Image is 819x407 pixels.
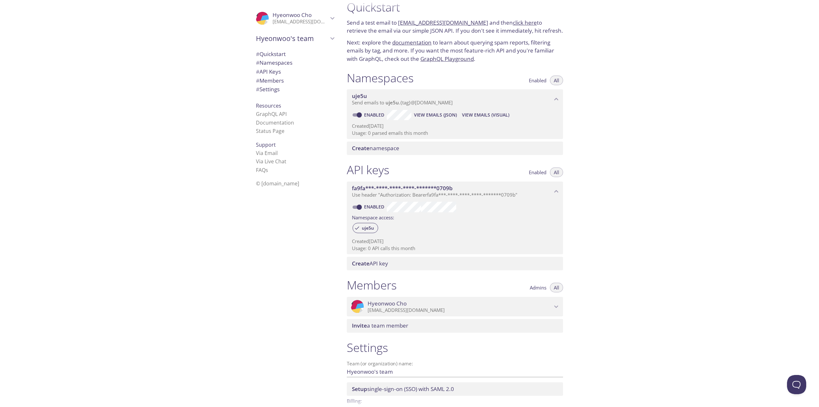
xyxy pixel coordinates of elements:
span: Invite [352,322,367,329]
div: Hyeonwoo Cho [347,297,563,317]
a: [EMAIL_ADDRESS][DOMAIN_NAME] [398,19,488,26]
span: uje5u [386,99,399,106]
div: Hyeonwoo's team [251,30,339,47]
div: Members [251,76,339,85]
div: Invite a team member [347,319,563,332]
button: Enabled [525,76,550,85]
div: Hyeonwoo Cho [251,8,339,29]
button: Enabled [525,167,550,177]
span: Hyeonwoo Cho [273,11,312,19]
span: View Emails (Visual) [462,111,509,119]
span: # [256,50,259,58]
span: Settings [256,85,280,93]
h1: Members [347,278,397,292]
a: Status Page [256,127,284,134]
span: API key [352,260,388,267]
h1: API keys [347,163,389,177]
div: Quickstart [251,50,339,59]
span: Support [256,141,276,148]
div: Create namespace [347,142,563,155]
label: Team (or organization) name: [347,361,413,366]
button: Admins [526,283,550,292]
a: click here [513,19,537,26]
label: Namespace access: [352,212,394,222]
h1: Namespaces [347,71,414,85]
button: All [550,76,563,85]
span: View Emails (JSON) [414,111,457,119]
span: API Keys [256,68,281,75]
button: All [550,283,563,292]
span: # [256,59,259,66]
div: Create API Key [347,257,563,270]
a: documentation [392,39,432,46]
span: # [256,68,259,75]
a: Via Live Chat [256,158,286,165]
p: Usage: 0 API calls this month [352,245,558,252]
a: Documentation [256,119,294,126]
span: Send emails to . {tag} @[DOMAIN_NAME] [352,99,453,106]
a: FAQ [256,167,268,174]
iframe: Help Scout Beacon - Open [787,375,806,394]
p: Created [DATE] [352,238,558,245]
div: API Keys [251,67,339,76]
div: uje5u namespace [347,89,563,109]
span: Namespaces [256,59,292,66]
span: Hyeonwoo Cho [368,300,407,307]
div: Namespaces [251,58,339,67]
a: GraphQL API [256,110,287,118]
span: Resources [256,102,281,109]
span: Quickstart [256,50,286,58]
span: # [256,77,259,84]
span: s [266,167,268,174]
span: Members [256,77,284,84]
p: Next: explore the to learn about querying spam reports, filtering emails by tag, and more. If you... [347,38,563,63]
p: [EMAIL_ADDRESS][DOMAIN_NAME] [368,307,552,313]
span: Create [352,144,370,152]
div: Setup SSO [347,382,563,396]
span: Hyeonwoo's team [256,34,328,43]
a: Enabled [363,204,387,210]
button: View Emails (Visual) [459,110,512,120]
span: uje5u [358,225,378,231]
span: © [DOMAIN_NAME] [256,180,299,187]
a: Via Email [256,150,278,157]
p: [EMAIL_ADDRESS][DOMAIN_NAME] [273,19,328,25]
span: Create [352,260,370,267]
p: Billing: [347,396,563,405]
span: uje5u [352,92,367,100]
button: View Emails (JSON) [411,110,459,120]
span: namespace [352,144,399,152]
p: Send a test email to and then to retrieve the email via our simple JSON API. If you don't see it ... [347,19,563,35]
span: Setup [352,385,367,393]
span: single-sign-on (SSO) with SAML 2.0 [352,385,454,393]
p: Created [DATE] [352,123,558,129]
a: GraphQL Playground [420,55,474,62]
button: All [550,167,563,177]
div: uje5u [353,223,378,233]
p: Usage: 0 parsed emails this month [352,130,558,136]
span: a team member [352,322,408,329]
div: Team Settings [251,85,339,94]
a: Enabled [363,112,387,118]
h1: Settings [347,340,563,355]
span: # [256,85,259,93]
